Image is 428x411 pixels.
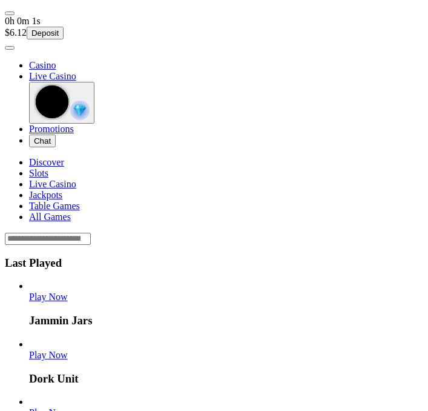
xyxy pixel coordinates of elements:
[5,256,423,270] h3: Last Played
[29,71,76,81] a: poker-chip iconLive Casino
[29,60,56,70] a: diamond iconCasino
[29,372,423,386] h3: Dork Unit
[31,28,59,38] span: Deposit
[5,12,15,15] button: menu
[29,292,68,302] span: Play Now
[29,339,423,386] article: Dork Unit
[5,16,41,26] span: user session time
[70,101,90,120] img: reward-icon
[29,350,68,360] span: Play Now
[29,135,56,147] button: headphones iconChat
[29,314,423,327] h3: Jammin Jars
[29,190,62,200] a: Jackpots
[29,201,80,211] a: Table Games
[29,281,423,327] article: Jammin Jars
[27,27,64,39] button: Deposit
[5,46,15,50] button: menu
[29,168,48,178] a: Slots
[29,157,64,167] a: Discover
[5,233,91,245] input: Search
[29,82,94,124] button: reward-icon
[34,136,51,145] span: Chat
[29,124,74,134] a: gift-inverted iconPromotions
[5,27,27,38] span: $6.12
[29,350,68,360] a: Dork Unit
[29,60,56,70] span: Casino
[5,157,423,245] header: Lobby
[29,292,68,302] a: Jammin Jars
[29,124,74,134] span: Promotions
[29,212,71,222] a: All Games
[5,157,423,222] nav: Lobby
[29,179,76,189] a: Live Casino
[29,71,76,81] span: Live Casino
